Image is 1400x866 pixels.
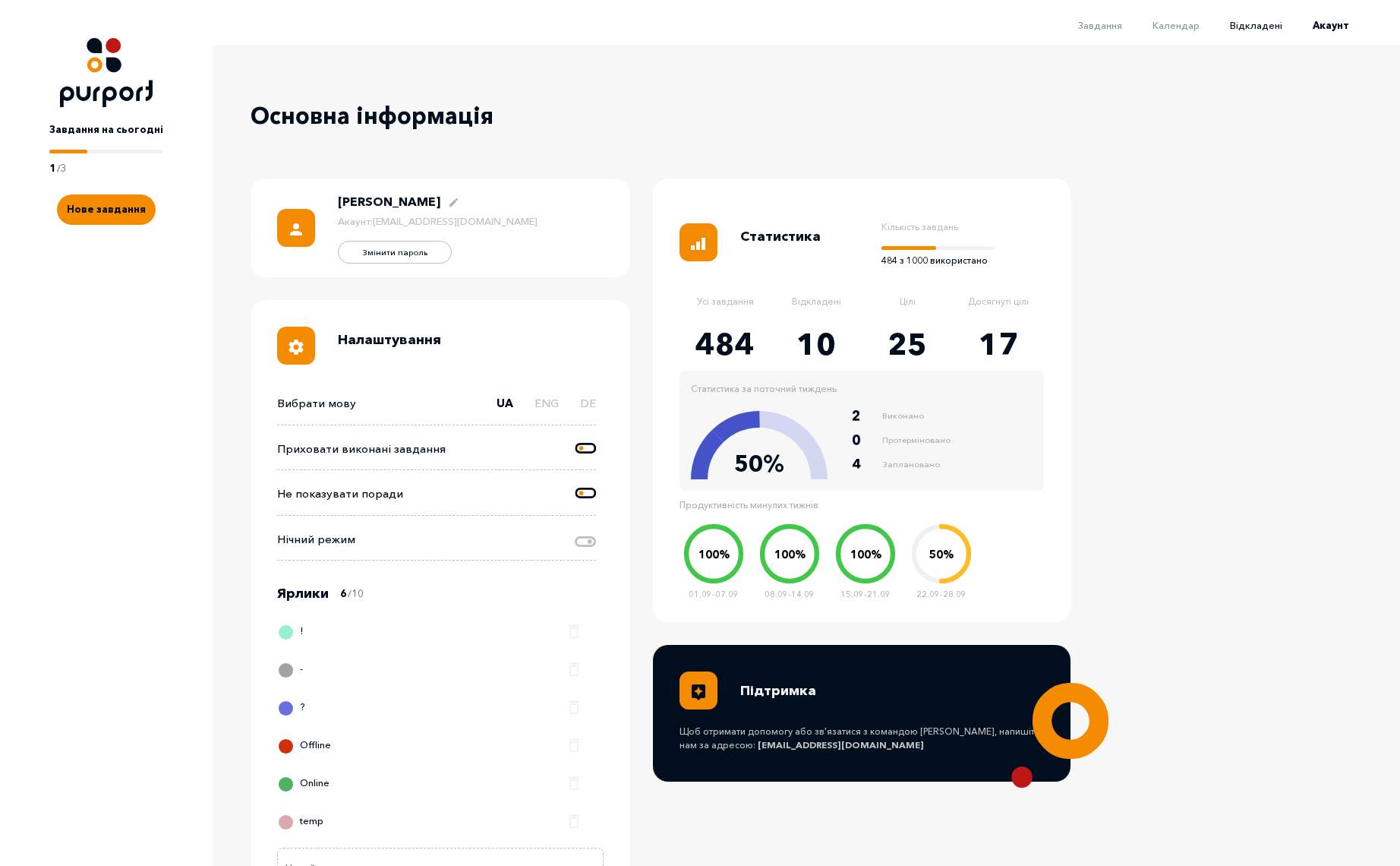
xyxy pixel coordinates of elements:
p: Відкладені [771,295,862,325]
a: Календар [1122,19,1200,31]
p: Нічний режим [277,531,355,548]
span: Відкладені [1230,19,1282,31]
p: 3 [61,161,67,176]
text: 50 % [929,548,954,561]
p: 484 з 1000 використано [881,254,995,267]
button: Delete label [560,658,577,675]
span: Протерміновано [882,434,951,447]
div: ! [281,620,304,650]
p: 10 [771,321,862,367]
p: 22.09-28.09 [907,588,976,601]
img: Logo icon [60,38,153,107]
span: Календар [1152,19,1200,31]
p: Завдання на сьогодні [49,122,163,137]
span: Нове завдання [67,203,146,215]
b: Щоб отримати допомогу або зв'язатися з командою [PERSON_NAME], напишіть нам за адресою : [680,725,1044,752]
div: Offline [281,734,331,764]
label: UA [497,395,513,425]
p: Приховати виконані завдання [277,441,446,458]
button: Delete label [560,620,577,637]
p: Вибрати мову [277,395,356,412]
p: [PERSON_NAME] [338,192,440,210]
p: Підтримка [740,681,816,701]
p: 17 [953,321,1044,367]
span: Завдання [1078,19,1122,31]
p: 08.09-14.09 [755,588,824,601]
p: 25 [862,321,953,367]
button: Edit password [338,241,452,264]
p: Кількість завдань [881,220,995,234]
span: Акаунт [1313,19,1349,31]
div: Online [281,772,330,802]
div: 4 [852,454,878,475]
p: Акаунт : [EMAIL_ADDRESS][DOMAIN_NAME] [338,214,538,229]
a: Create new task [57,175,156,225]
p: / 10 [348,586,364,602]
a: Завдання [1048,19,1122,31]
p: Налаштування [338,330,441,350]
p: Продуктивність минулих тижнів [680,498,983,512]
p: Статистика [740,226,821,247]
p: / [57,161,61,176]
div: 0 [852,430,878,450]
label: DE [580,395,596,425]
button: Delete label [560,696,577,713]
p: Усі завдання [680,295,771,325]
p: Досягнуті цілі [953,295,1044,325]
p: Статистика за поточний тиждень [691,382,837,396]
p: Основна інформація [251,99,554,133]
p: 6 [340,586,346,614]
button: Create new task [57,194,156,225]
a: Завдання на сьогодні1/3 [49,107,163,175]
p: 50 % [721,447,797,481]
span: Виконано [882,409,924,422]
text: 100 % [698,548,730,561]
button: Delete label [560,772,577,789]
p: 01.09-07.09 [680,588,748,601]
div: 2 [852,406,878,426]
p: Ярлики [277,583,329,604]
text: 100 % [774,548,806,561]
div: ? [281,696,305,726]
p: 484 [680,321,771,367]
button: Delete label [560,734,577,751]
a: Акаунт [1282,19,1349,31]
label: ENG [534,395,559,425]
p: 1 [49,161,55,176]
p: 15.09-21.09 [831,588,900,601]
a: [EMAIL_ADDRESS][DOMAIN_NAME] [758,739,924,751]
a: Відкладені [1200,19,1282,31]
p: Не показувати поради [277,485,403,503]
div: temp [281,810,323,840]
p: Цілі [862,295,953,325]
div: - [281,658,303,688]
button: Delete label [560,810,577,826]
text: 100 % [850,548,881,561]
span: Заплановано [882,458,940,471]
